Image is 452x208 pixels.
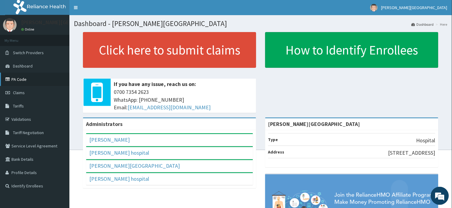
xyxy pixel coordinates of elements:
[268,121,360,127] strong: [PERSON_NAME][GEOGRAPHIC_DATA]
[31,34,101,42] div: Chat with us now
[268,137,278,142] b: Type
[89,162,180,169] a: [PERSON_NAME][GEOGRAPHIC_DATA]
[99,3,113,18] div: Minimize live chat window
[3,18,17,32] img: User Image
[434,22,447,27] li: Here
[114,88,253,111] span: 0700 7354 2623 WhatsApp: [PHONE_NUMBER] Email:
[381,5,447,10] span: [PERSON_NAME][GEOGRAPHIC_DATA]
[416,137,435,144] p: Hospital
[114,81,196,87] b: If you have any issue, reach us on:
[128,104,211,111] a: [EMAIL_ADDRESS][DOMAIN_NAME]
[412,22,434,27] a: Dashboard
[3,141,115,163] textarea: Type your message and hit 'Enter'
[35,64,83,125] span: We're online!
[86,121,123,127] b: Administrators
[89,149,149,156] a: [PERSON_NAME] hospital
[21,27,36,31] a: Online
[74,20,447,28] h1: Dashboard - [PERSON_NAME][GEOGRAPHIC_DATA]
[13,50,44,55] span: Switch Providers
[13,103,24,109] span: Tariffs
[13,130,44,135] span: Tariff Negotiation
[13,63,33,69] span: Dashboard
[11,30,24,45] img: d_794563401_company_1708531726252_794563401
[13,90,25,95] span: Claims
[89,175,149,182] a: [PERSON_NAME] hospital
[268,149,285,155] b: Address
[265,32,438,68] a: How to Identify Enrollees
[21,20,110,25] p: [PERSON_NAME][GEOGRAPHIC_DATA]
[370,4,378,12] img: User Image
[388,149,435,157] p: [STREET_ADDRESS]
[83,32,256,68] a: Click here to submit claims
[89,136,130,143] a: [PERSON_NAME]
